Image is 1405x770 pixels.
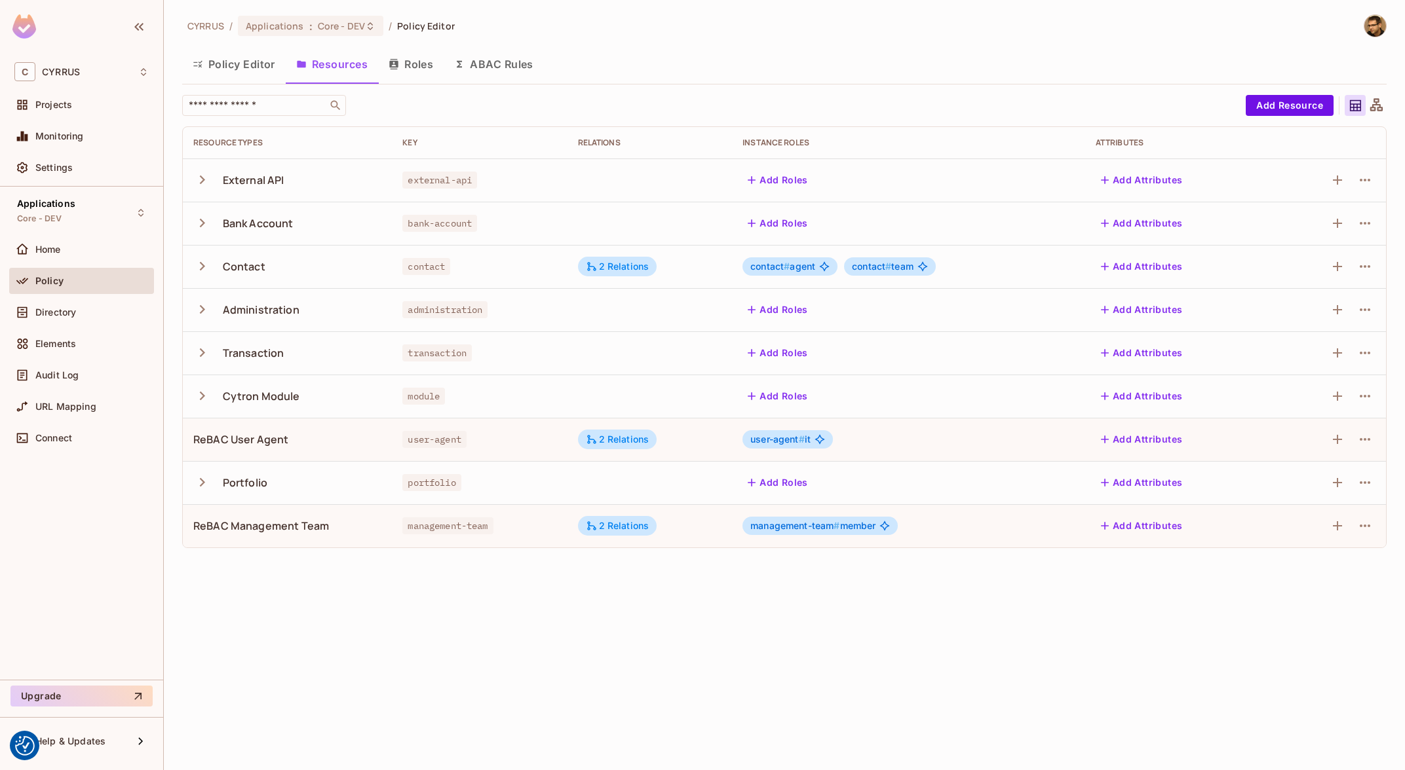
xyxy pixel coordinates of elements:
[885,261,891,272] span: #
[852,261,914,272] span: team
[35,131,84,141] span: Monitoring
[35,339,76,349] span: Elements
[1246,95,1334,116] button: Add Resource
[742,213,813,234] button: Add Roles
[1096,342,1188,363] button: Add Attributes
[223,346,284,360] div: Transaction
[246,20,304,32] span: Applications
[223,389,300,403] div: Cytron Module
[742,170,813,191] button: Add Roles
[750,520,839,531] span: management-team
[1096,386,1188,407] button: Add Attributes
[402,137,556,148] div: Key
[17,198,75,209] span: Applications
[35,401,96,412] span: URL Mapping
[742,386,813,407] button: Add Roles
[35,162,73,173] span: Settings
[35,244,61,255] span: Home
[852,261,891,272] span: contact
[193,432,288,447] div: ReBAC User Agent
[42,67,80,77] span: Workspace: CYRRUS
[229,20,233,32] li: /
[182,48,286,81] button: Policy Editor
[286,48,378,81] button: Resources
[750,261,815,272] span: agent
[1096,170,1188,191] button: Add Attributes
[1096,213,1188,234] button: Add Attributes
[35,276,64,286] span: Policy
[1096,472,1188,493] button: Add Attributes
[784,261,790,272] span: #
[193,137,381,148] div: Resource Types
[750,521,876,531] span: member
[389,20,392,32] li: /
[578,137,722,148] div: Relations
[402,388,445,405] span: module
[10,686,153,706] button: Upgrade
[742,342,813,363] button: Add Roles
[750,261,790,272] span: contact
[444,48,544,81] button: ABAC Rules
[15,736,35,756] img: Revisit consent button
[35,100,72,110] span: Projects
[223,259,265,274] div: Contact
[14,62,35,81] span: C
[1096,429,1188,450] button: Add Attributes
[35,433,72,443] span: Connect
[223,173,284,187] div: External API
[402,474,461,491] span: portfolio
[397,20,455,32] span: Policy Editor
[223,475,267,490] div: Portfolio
[750,433,805,445] span: user-agent
[309,21,313,31] span: :
[35,307,76,318] span: Directory
[1096,137,1261,148] div: Attributes
[402,215,477,232] span: bank-account
[1364,15,1386,37] img: Tomáš Jelínek
[750,434,811,445] span: it
[402,172,477,189] span: external-api
[402,301,488,318] span: administration
[402,517,493,534] span: management-team
[742,472,813,493] button: Add Roles
[742,137,1075,148] div: Instance roles
[223,216,294,230] div: Bank Account
[586,261,649,272] div: 2 Relations
[378,48,444,81] button: Roles
[1096,299,1188,320] button: Add Attributes
[35,370,79,380] span: Audit Log
[318,20,365,32] span: Core - DEV
[402,344,472,361] span: transaction
[187,20,224,32] span: the active workspace
[742,299,813,320] button: Add Roles
[223,302,299,317] div: Administration
[402,258,450,275] span: contact
[1096,256,1188,277] button: Add Attributes
[35,736,106,746] span: Help & Updates
[834,520,839,531] span: #
[1096,515,1188,536] button: Add Attributes
[799,433,805,445] span: #
[15,736,35,756] button: Consent Preferences
[586,433,649,445] div: 2 Relations
[193,519,329,533] div: ReBAC Management Team
[12,14,36,39] img: SReyMgAAAABJRU5ErkJggg==
[586,520,649,532] div: 2 Relations
[402,431,467,448] span: user-agent
[17,213,62,224] span: Core - DEV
